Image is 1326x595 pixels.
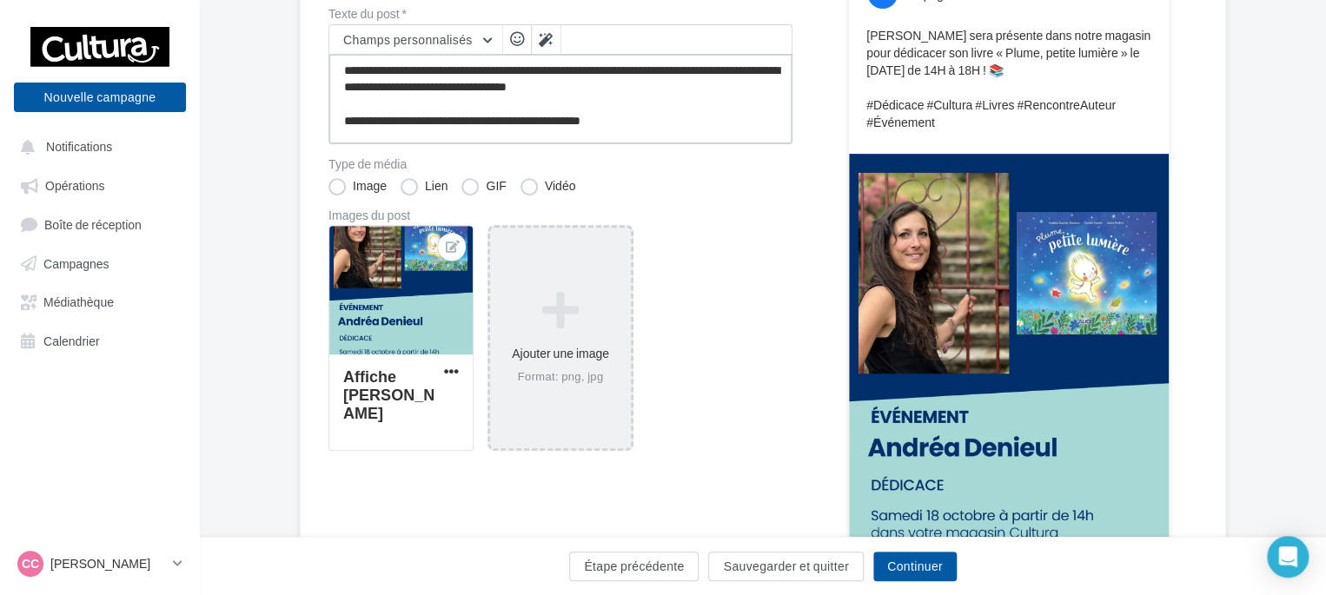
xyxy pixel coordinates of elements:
button: Nouvelle campagne [14,83,186,112]
label: Lien [401,178,448,195]
button: Champs personnalisés [329,25,502,55]
span: Médiathèque [43,294,114,309]
label: Type de média [328,158,792,170]
label: Texte du post * [328,8,792,20]
button: Continuer [873,552,957,581]
label: GIF [461,178,506,195]
a: Campagnes [10,247,189,278]
div: Images du post [328,209,792,221]
div: Affiche [PERSON_NAME] [343,367,434,422]
label: Vidéo [520,178,576,195]
p: [PERSON_NAME] sera présente dans notre magasin pour dédicacer son livre « Plume, petite lumière »... [866,27,1151,131]
p: [PERSON_NAME] [50,555,166,572]
span: Opérations [45,178,104,193]
span: Notifications [46,139,112,154]
button: Notifications [10,130,182,162]
label: Image [328,178,387,195]
a: Calendrier [10,324,189,355]
span: Campagnes [43,255,109,270]
button: Sauvegarder et quitter [708,552,863,581]
span: CC [22,555,39,572]
a: Médiathèque [10,285,189,316]
button: Étape précédente [569,552,699,581]
a: CC [PERSON_NAME] [14,547,186,580]
span: Champs personnalisés [343,32,473,47]
a: Opérations [10,169,189,200]
span: Calendrier [43,333,100,347]
span: Boîte de réception [44,216,142,231]
a: Boîte de réception [10,208,189,240]
div: Open Intercom Messenger [1267,536,1309,578]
